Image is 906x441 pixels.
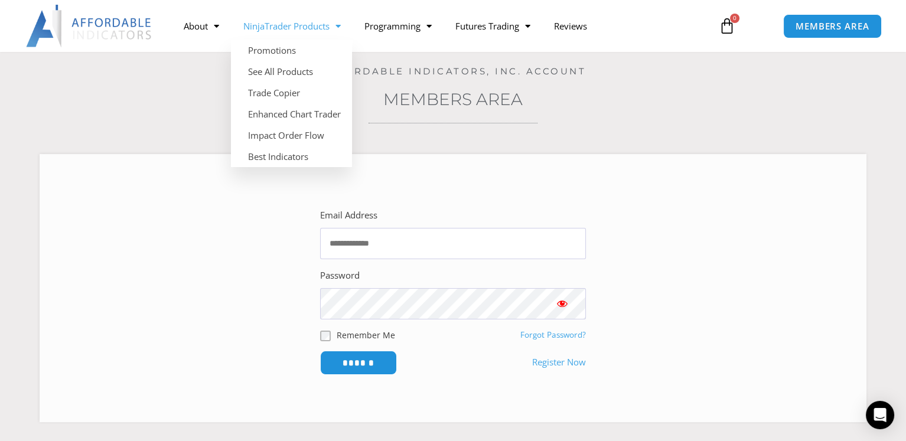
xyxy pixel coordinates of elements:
a: Reviews [542,12,598,40]
a: 0 [701,9,753,43]
label: Password [320,267,360,284]
div: Open Intercom Messenger [866,401,894,429]
label: Email Address [320,207,377,224]
button: Show password [539,288,586,319]
nav: Menu [172,12,706,40]
a: See All Products [231,61,352,82]
span: MEMBERS AREA [796,22,869,31]
a: Forgot Password? [520,329,586,340]
a: Register Now [532,354,586,371]
a: Affordable Indicators, Inc. Account [320,66,586,77]
a: Enhanced Chart Trader [231,103,352,125]
span: 0 [730,14,739,23]
a: Trade Copier [231,82,352,103]
a: Best Indicators [231,146,352,167]
a: Programming [352,12,443,40]
a: NinjaTrader Products [231,12,352,40]
a: Members Area [383,89,523,109]
a: Futures Trading [443,12,542,40]
ul: NinjaTrader Products [231,40,352,167]
img: LogoAI | Affordable Indicators – NinjaTrader [26,5,153,47]
a: About [172,12,231,40]
a: Impact Order Flow [231,125,352,146]
a: MEMBERS AREA [783,14,882,38]
a: Promotions [231,40,352,61]
label: Remember Me [337,329,395,341]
